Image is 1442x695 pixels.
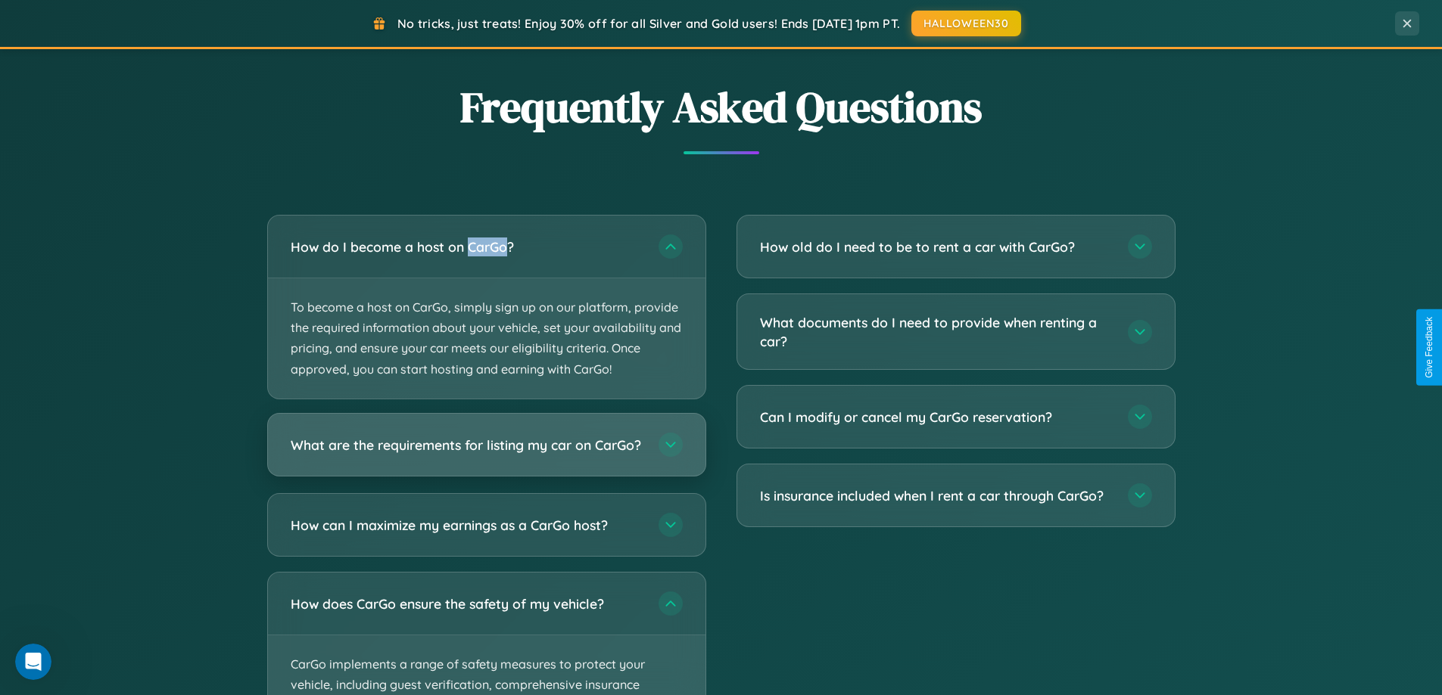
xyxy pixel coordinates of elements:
h3: What are the requirements for listing my car on CarGo? [291,435,643,454]
h3: What documents do I need to provide when renting a car? [760,313,1113,350]
h3: How do I become a host on CarGo? [291,237,643,256]
h3: Can I modify or cancel my CarGo reservation? [760,408,1113,427]
h3: How old do I need to be to rent a car with CarGo? [760,237,1113,256]
iframe: Intercom live chat [15,644,51,680]
h2: Frequently Asked Questions [267,78,1176,136]
h3: Is insurance included when I rent a car through CarGo? [760,486,1113,505]
h3: How does CarGo ensure the safety of my vehicle? [291,594,643,613]
h3: How can I maximize my earnings as a CarGo host? [291,515,643,534]
button: HALLOWEEN30 [911,11,1021,36]
p: To become a host on CarGo, simply sign up on our platform, provide the required information about... [268,278,705,399]
div: Give Feedback [1424,317,1434,378]
span: No tricks, just treats! Enjoy 30% off for all Silver and Gold users! Ends [DATE] 1pm PT. [397,16,900,31]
